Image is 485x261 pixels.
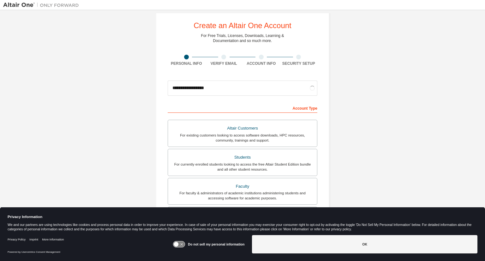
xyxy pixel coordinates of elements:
div: Security Setup [280,61,318,66]
div: For currently enrolled students looking to access the free Altair Student Edition bundle and all ... [172,162,313,172]
div: For existing customers looking to access software downloads, HPC resources, community, trainings ... [172,133,313,143]
div: Personal Info [168,61,205,66]
div: Altair Customers [172,124,313,133]
img: Altair One [3,2,82,8]
div: For faculty & administrators of academic institutions administering students and accessing softwa... [172,191,313,201]
div: Create an Altair One Account [194,22,291,29]
div: For Free Trials, Licenses, Downloads, Learning & Documentation and so much more. [201,33,284,43]
div: Account Type [168,103,317,113]
div: Verify Email [205,61,243,66]
div: Account Info [242,61,280,66]
div: Students [172,153,313,162]
div: Faculty [172,182,313,191]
